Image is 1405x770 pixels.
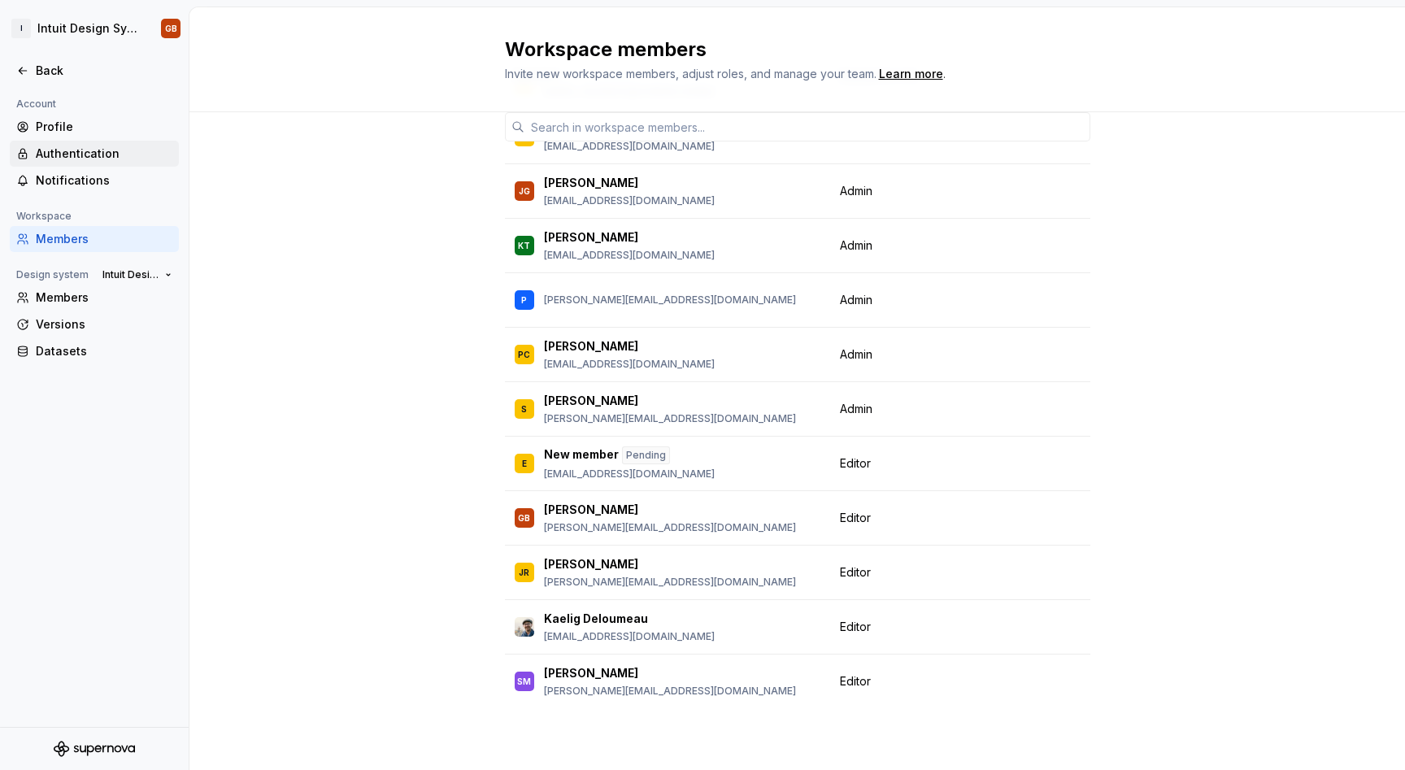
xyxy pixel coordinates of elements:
[544,140,715,153] p: [EMAIL_ADDRESS][DOMAIN_NAME]
[876,68,946,80] span: .
[10,265,95,285] div: Design system
[10,226,179,252] a: Members
[521,292,527,308] div: P
[840,619,871,635] span: Editor
[544,630,715,643] p: [EMAIL_ADDRESS][DOMAIN_NAME]
[36,231,172,247] div: Members
[521,401,527,417] div: S
[10,167,179,194] a: Notifications
[879,66,943,82] a: Learn more
[544,294,796,307] p: [PERSON_NAME][EMAIL_ADDRESS][DOMAIN_NAME]
[36,63,172,79] div: Back
[840,510,871,526] span: Editor
[515,617,534,637] img: Kaelig Deloumeau
[37,20,141,37] div: Intuit Design System
[519,564,529,581] div: JR
[840,346,872,363] span: Admin
[505,37,1071,63] h2: Workspace members
[10,311,179,337] a: Versions
[544,556,638,572] p: [PERSON_NAME]
[544,175,638,191] p: [PERSON_NAME]
[544,521,796,534] p: [PERSON_NAME][EMAIL_ADDRESS][DOMAIN_NAME]
[518,237,530,254] div: KT
[544,446,619,464] p: New member
[36,119,172,135] div: Profile
[840,183,872,199] span: Admin
[10,285,179,311] a: Members
[518,346,530,363] div: PC
[517,673,531,690] div: SM
[840,455,871,472] span: Editor
[544,576,796,589] p: [PERSON_NAME][EMAIL_ADDRESS][DOMAIN_NAME]
[36,343,172,359] div: Datasets
[505,67,876,80] span: Invite new workspace members, adjust roles, and manage your team.
[36,146,172,162] div: Authentication
[10,338,179,364] a: Datasets
[54,741,135,757] svg: Supernova Logo
[840,673,871,690] span: Editor
[102,268,159,281] span: Intuit Design System
[544,611,648,627] p: Kaelig Deloumeau
[544,249,715,262] p: [EMAIL_ADDRESS][DOMAIN_NAME]
[544,229,638,246] p: [PERSON_NAME]
[544,685,796,698] p: [PERSON_NAME][EMAIL_ADDRESS][DOMAIN_NAME]
[544,502,638,518] p: [PERSON_NAME]
[544,468,715,481] p: [EMAIL_ADDRESS][DOMAIN_NAME]
[544,338,638,355] p: [PERSON_NAME]
[840,564,871,581] span: Editor
[36,172,172,189] div: Notifications
[544,412,796,425] p: [PERSON_NAME][EMAIL_ADDRESS][DOMAIN_NAME]
[544,393,638,409] p: [PERSON_NAME]
[10,94,63,114] div: Account
[11,19,31,38] div: I
[522,455,527,472] div: E
[10,207,78,226] div: Workspace
[544,194,715,207] p: [EMAIL_ADDRESS][DOMAIN_NAME]
[518,510,530,526] div: GB
[840,292,872,308] span: Admin
[544,665,638,681] p: [PERSON_NAME]
[544,358,715,371] p: [EMAIL_ADDRESS][DOMAIN_NAME]
[36,289,172,306] div: Members
[10,141,179,167] a: Authentication
[622,446,670,464] div: Pending
[524,112,1090,141] input: Search in workspace members...
[840,401,872,417] span: Admin
[10,58,179,84] a: Back
[519,183,530,199] div: JG
[3,11,185,46] button: IIntuit Design SystemGB
[10,114,179,140] a: Profile
[36,316,172,333] div: Versions
[165,22,177,35] div: GB
[840,237,872,254] span: Admin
